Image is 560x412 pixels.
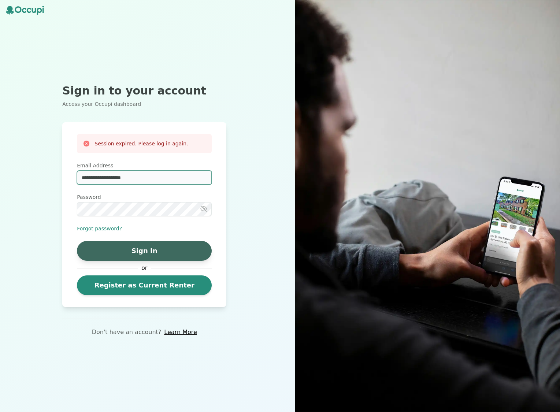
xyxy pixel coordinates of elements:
label: Email Address [77,162,212,169]
a: Learn More [164,328,197,337]
span: or [138,264,151,272]
button: Forgot password? [77,225,122,232]
h2: Sign in to your account [62,84,226,97]
p: Access your Occupi dashboard [62,100,226,108]
a: Register as Current Renter [77,275,212,295]
p: Don't have an account? [92,328,162,337]
button: Sign In [77,241,212,261]
label: Password [77,193,212,201]
h3: Session expired. Please log in again. [94,140,188,147]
